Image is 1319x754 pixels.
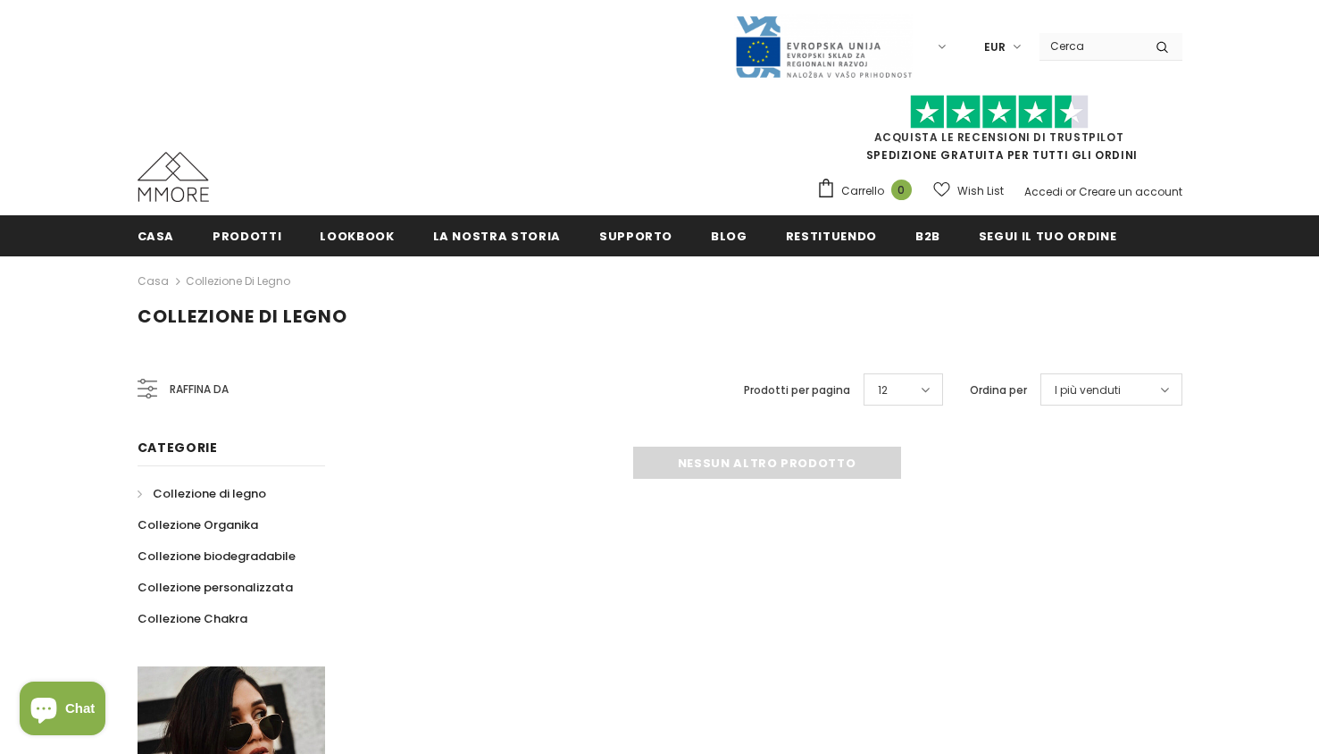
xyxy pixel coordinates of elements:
[138,572,293,603] a: Collezione personalizzata
[957,182,1004,200] span: Wish List
[1055,381,1121,399] span: I più venduti
[138,228,175,245] span: Casa
[970,381,1027,399] label: Ordina per
[915,215,940,256] a: B2B
[138,610,247,627] span: Collezione Chakra
[138,478,266,509] a: Collezione di legno
[734,14,913,80] img: Javni Razpis
[138,215,175,256] a: Casa
[138,439,218,457] span: Categorie
[786,228,877,245] span: Restituendo
[213,228,281,245] span: Prodotti
[979,228,1116,245] span: Segui il tuo ordine
[138,509,258,540] a: Collezione Organika
[933,175,1004,206] a: Wish List
[1065,184,1076,199] span: or
[138,152,209,202] img: Casi MMORE
[711,228,747,245] span: Blog
[138,579,293,596] span: Collezione personalizzata
[433,228,561,245] span: La nostra storia
[153,485,266,502] span: Collezione di legno
[433,215,561,256] a: La nostra storia
[711,215,747,256] a: Blog
[599,215,672,256] a: supporto
[786,215,877,256] a: Restituendo
[891,180,912,200] span: 0
[1024,184,1063,199] a: Accedi
[320,215,394,256] a: Lookbook
[1039,33,1142,59] input: Search Site
[878,381,888,399] span: 12
[14,682,111,740] inbox-online-store-chat: Shopify online store chat
[816,178,921,205] a: Carrello 0
[138,603,247,634] a: Collezione Chakra
[138,304,347,329] span: Collezione di legno
[138,516,258,533] span: Collezione Organika
[841,182,884,200] span: Carrello
[186,273,290,289] a: Collezione di legno
[874,130,1124,145] a: Acquista le recensioni di TrustPilot
[138,548,296,565] span: Collezione biodegradabile
[213,215,281,256] a: Prodotti
[599,228,672,245] span: supporto
[320,228,394,245] span: Lookbook
[816,103,1182,163] span: SPEDIZIONE GRATUITA PER TUTTI GLI ORDINI
[984,38,1006,56] span: EUR
[915,228,940,245] span: B2B
[1079,184,1182,199] a: Creare un account
[170,380,229,399] span: Raffina da
[744,381,850,399] label: Prodotti per pagina
[138,271,169,292] a: Casa
[910,95,1089,130] img: Fidati di Pilot Stars
[734,38,913,54] a: Javni Razpis
[979,215,1116,256] a: Segui il tuo ordine
[138,540,296,572] a: Collezione biodegradabile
